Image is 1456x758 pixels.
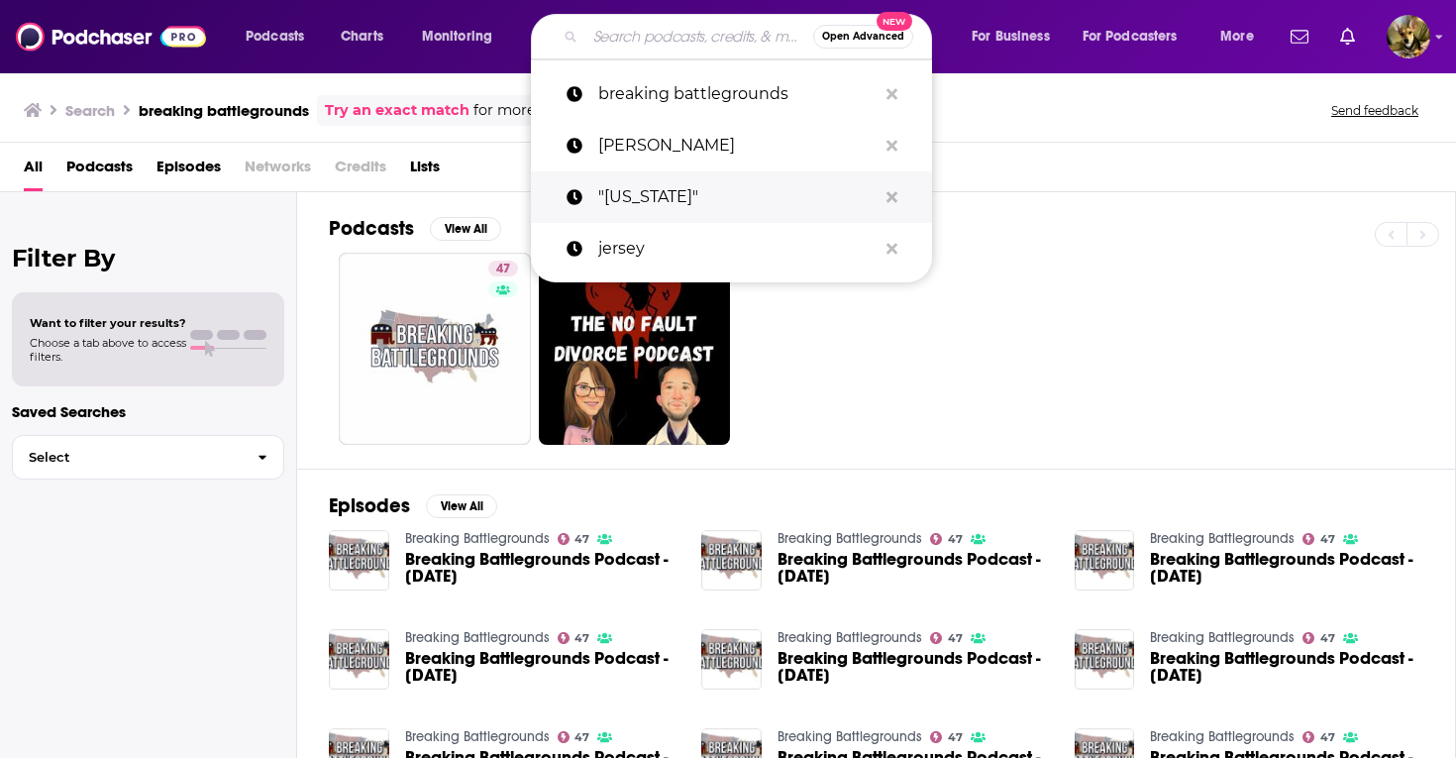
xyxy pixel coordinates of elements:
[930,533,963,545] a: 47
[1387,15,1430,58] span: Logged in as SydneyDemo
[930,731,963,743] a: 47
[1320,634,1335,643] span: 47
[156,151,221,191] span: Episodes
[930,632,963,644] a: 47
[473,99,645,122] span: for more precise results
[408,21,518,53] button: open menu
[329,629,389,690] img: Breaking Battlegrounds Podcast - 2022-9-27
[574,733,589,742] span: 47
[329,493,497,518] a: EpisodesView All
[1075,629,1135,690] img: Breaking Battlegrounds Podcast - 2022-9-19
[778,650,1051,684] a: Breaking Battlegrounds Podcast - 2022-10-6
[232,21,330,53] button: open menu
[1302,533,1335,545] a: 47
[12,435,284,480] button: Select
[426,494,497,518] button: View All
[972,23,1050,51] span: For Business
[531,120,932,171] a: [PERSON_NAME]
[405,650,678,684] a: Breaking Battlegrounds Podcast - 2022-9-27
[585,21,813,53] input: Search podcasts, credits, & more...
[329,493,410,518] h2: Episodes
[1150,530,1295,547] a: Breaking Battlegrounds
[329,530,389,591] img: Breaking Battlegrounds Podcast - 2023-2-2
[13,451,242,464] span: Select
[558,533,590,545] a: 47
[948,535,963,544] span: 47
[139,101,309,120] h3: breaking battlegrounds
[778,728,922,745] a: Breaking Battlegrounds
[598,223,877,274] p: jersey
[405,728,550,745] a: Breaking Battlegrounds
[405,629,550,646] a: Breaking Battlegrounds
[778,629,922,646] a: Breaking Battlegrounds
[339,253,531,445] a: 47
[1387,15,1430,58] img: User Profile
[1206,21,1279,53] button: open menu
[598,68,877,120] p: breaking battlegrounds
[778,650,1051,684] span: Breaking Battlegrounds Podcast - [DATE]
[65,101,115,120] h3: Search
[496,260,510,279] span: 47
[1150,551,1423,585] span: Breaking Battlegrounds Podcast - [DATE]
[1150,650,1423,684] a: Breaking Battlegrounds Podcast - 2022-9-19
[1150,650,1423,684] span: Breaking Battlegrounds Podcast - [DATE]
[1220,23,1254,51] span: More
[778,551,1051,585] a: Breaking Battlegrounds Podcast - 2022-9-22
[341,23,383,51] span: Charts
[1325,102,1424,119] button: Send feedback
[1150,728,1295,745] a: Breaking Battlegrounds
[598,120,877,171] p: joe rogan
[1150,629,1295,646] a: Breaking Battlegrounds
[335,151,386,191] span: Credits
[948,733,963,742] span: 47
[1332,20,1363,54] a: Show notifications dropdown
[550,14,951,59] div: Search podcasts, credits, & more...
[531,223,932,274] a: jersey
[531,171,932,223] a: "[US_STATE]"
[422,23,492,51] span: Monitoring
[405,551,678,585] span: Breaking Battlegrounds Podcast - [DATE]
[30,336,186,364] span: Choose a tab above to access filters.
[1070,21,1206,53] button: open menu
[701,629,762,690] img: Breaking Battlegrounds Podcast - 2022-10-6
[325,99,469,122] a: Try an exact match
[598,171,877,223] p: "new jersey"
[822,32,904,42] span: Open Advanced
[574,634,589,643] span: 47
[813,25,913,49] button: Open AdvancedNew
[16,18,206,55] img: Podchaser - Follow, Share and Rate Podcasts
[24,151,43,191] a: All
[778,551,1051,585] span: Breaking Battlegrounds Podcast - [DATE]
[1302,632,1335,644] a: 47
[12,402,284,421] p: Saved Searches
[405,650,678,684] span: Breaking Battlegrounds Podcast - [DATE]
[430,217,501,241] button: View All
[405,530,550,547] a: Breaking Battlegrounds
[958,21,1075,53] button: open menu
[1320,535,1335,544] span: 47
[245,151,311,191] span: Networks
[558,731,590,743] a: 47
[1083,23,1178,51] span: For Podcasters
[246,23,304,51] span: Podcasts
[329,216,501,241] a: PodcastsView All
[701,530,762,591] img: Breaking Battlegrounds Podcast - 2022-9-22
[488,261,518,276] a: 47
[778,530,922,547] a: Breaking Battlegrounds
[410,151,440,191] span: Lists
[1150,551,1423,585] a: Breaking Battlegrounds Podcast - 2022-10-10
[405,551,678,585] a: Breaking Battlegrounds Podcast - 2023-2-2
[948,634,963,643] span: 47
[1283,20,1316,54] a: Show notifications dropdown
[877,12,912,31] span: New
[1075,530,1135,591] img: Breaking Battlegrounds Podcast - 2022-10-10
[531,68,932,120] a: breaking battlegrounds
[1320,733,1335,742] span: 47
[30,316,186,330] span: Want to filter your results?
